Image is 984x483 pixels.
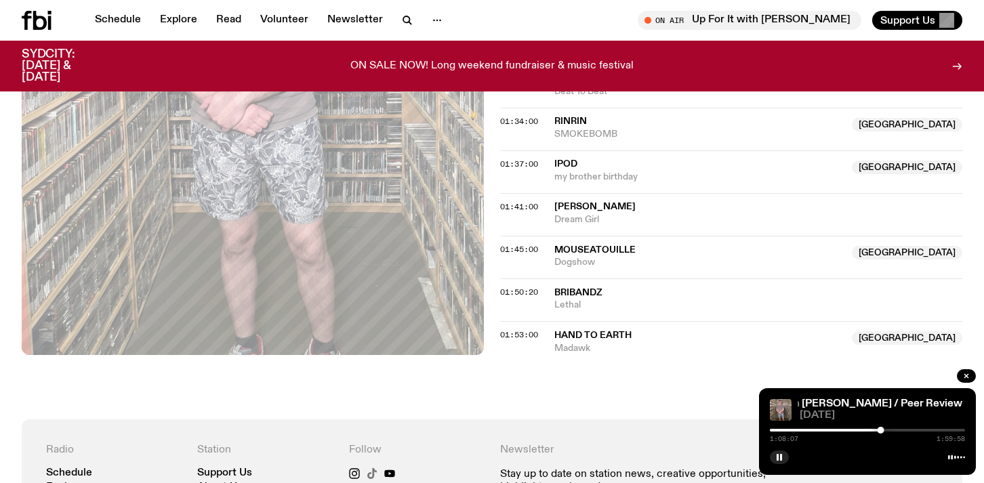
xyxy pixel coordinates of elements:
[500,329,538,340] span: 01:53:00
[208,11,249,30] a: Read
[852,331,962,345] span: [GEOGRAPHIC_DATA]
[46,444,181,457] h4: Radio
[22,49,108,83] h3: SYDCITY: [DATE] & [DATE]
[852,246,962,259] span: [GEOGRAPHIC_DATA]
[500,118,538,125] button: 01:34:00
[500,287,538,297] span: 01:50:20
[500,116,538,127] span: 01:34:00
[197,468,252,478] a: Support Us
[554,202,636,211] span: [PERSON_NAME]
[872,11,962,30] button: Support Us
[152,11,205,30] a: Explore
[554,342,844,355] span: Madawk
[500,244,538,255] span: 01:45:00
[638,11,861,30] button: On AirUp For It with [PERSON_NAME]
[554,171,844,184] span: my brother birthday
[852,161,962,174] span: [GEOGRAPHIC_DATA]
[554,128,844,141] span: SMOKEBOMB
[554,245,636,255] span: Mouseatouille
[770,436,798,442] span: 1:08:07
[880,14,935,26] span: Support Us
[500,246,538,253] button: 01:45:00
[500,444,787,457] h4: Newsletter
[500,203,538,211] button: 01:41:00
[554,117,587,126] span: RinRin
[500,161,538,168] button: 01:37:00
[349,444,484,457] h4: Follow
[937,436,965,442] span: 1:59:58
[554,85,844,98] span: Beat To Beat
[554,288,602,297] span: Bribandz
[197,444,332,457] h4: Station
[252,11,316,30] a: Volunteer
[500,159,538,169] span: 01:37:00
[554,213,962,226] span: Dream Girl
[87,11,149,30] a: Schedule
[554,159,577,169] span: iPod
[500,289,538,296] button: 01:50:20
[319,11,391,30] a: Newsletter
[350,60,634,72] p: ON SALE NOW! Long weekend fundraiser & music festival
[500,201,538,212] span: 01:41:00
[554,299,962,312] span: Lethal
[554,331,632,340] span: Hand to Earth
[554,256,844,269] span: Dogshow
[800,411,965,421] span: [DATE]
[46,468,92,478] a: Schedule
[500,331,538,339] button: 01:53:00
[852,118,962,131] span: [GEOGRAPHIC_DATA]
